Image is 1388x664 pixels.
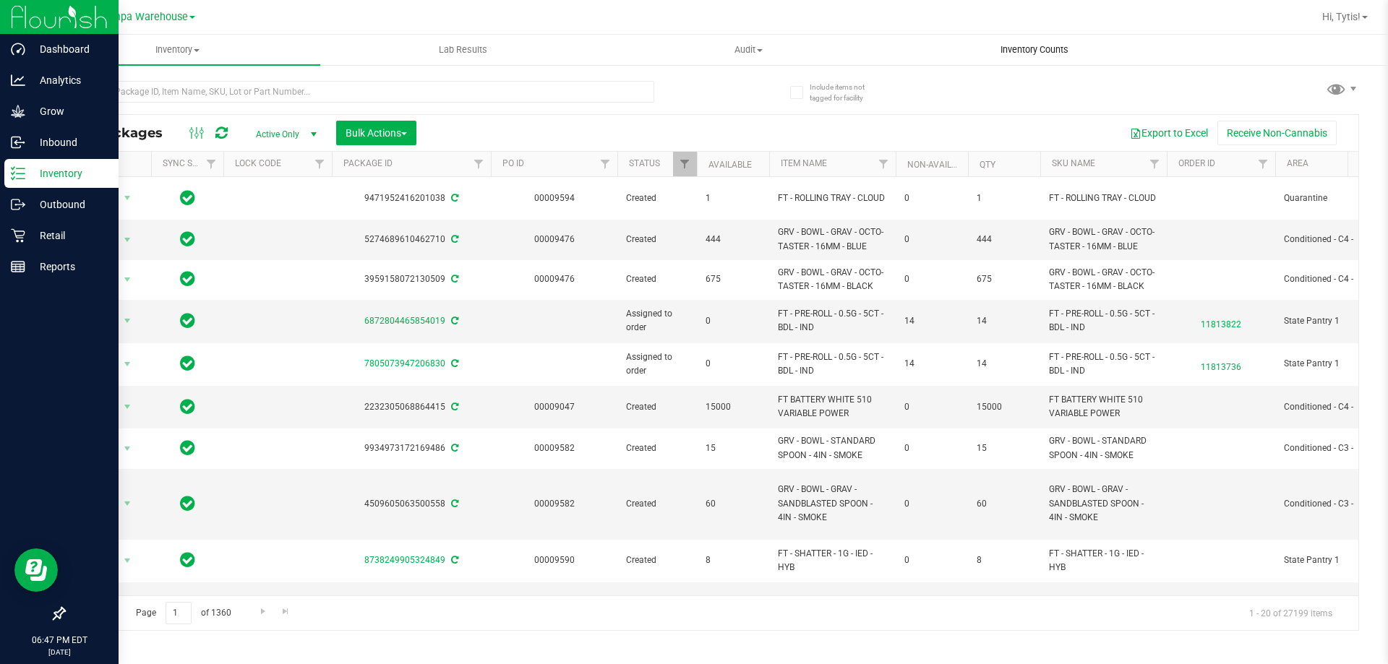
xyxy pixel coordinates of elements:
[119,230,137,250] span: select
[449,316,458,326] span: Sync from Compliance System
[1322,11,1361,22] span: Hi, Tytis!
[25,103,112,120] p: Grow
[706,191,761,205] span: 1
[11,42,25,56] inline-svg: Dashboard
[25,40,112,58] p: Dashboard
[163,158,218,168] a: Sync Status
[119,397,137,417] span: select
[977,272,1032,286] span: 675
[1287,158,1308,168] a: Area
[626,350,688,378] span: Assigned to order
[778,307,887,335] span: FT - PRE-ROLL - 0.5G - 5CT - BDL - IND
[180,269,195,289] span: In Sync
[119,354,137,374] span: select
[119,188,137,208] span: select
[1121,121,1217,145] button: Export to Excel
[534,443,575,453] a: 00009582
[346,127,407,139] span: Bulk Actions
[449,358,458,368] span: Sync from Compliance System
[1217,121,1337,145] button: Receive Non-Cannabis
[364,316,445,326] a: 6872804465854019
[119,493,137,514] span: select
[1238,602,1344,624] span: 1 - 20 of 27199 items
[275,602,296,621] a: Go to the last page
[904,400,959,414] span: 0
[534,274,575,284] a: 00009476
[449,193,458,203] span: Sync from Compliance System
[977,400,1032,414] span: 15000
[706,233,761,246] span: 444
[449,443,458,453] span: Sync from Compliance System
[606,35,891,65] a: Audit
[977,497,1032,511] span: 60
[330,233,493,246] div: 5274689610462710
[119,551,137,571] span: select
[180,353,195,374] span: In Sync
[308,152,332,176] a: Filter
[706,314,761,328] span: 0
[981,43,1088,56] span: Inventory Counts
[778,483,887,525] span: GRV - BOWL - GRAV - SANDBLASTED SPOON - 4IN - SMOKE
[330,191,493,205] div: 9471952416201038
[180,493,195,514] span: In Sync
[1284,441,1375,455] span: Conditioned - C3 -
[100,11,188,23] span: Tampa Warehouse
[706,497,761,511] span: 60
[35,43,320,56] span: Inventory
[11,228,25,243] inline-svg: Retail
[977,314,1032,328] span: 14
[14,548,58,592] iframe: Resource center
[706,441,761,455] span: 15
[364,555,445,565] a: 8738249905324849
[977,191,1032,205] span: 1
[119,593,137,613] span: select
[35,35,320,65] a: Inventory
[708,160,752,170] a: Available
[25,134,112,151] p: Inbound
[25,72,112,89] p: Analytics
[7,634,112,647] p: 06:47 PM EDT
[252,602,273,621] a: Go to the next page
[1049,191,1158,205] span: FT - ROLLING TRAY - CLOUD
[180,229,195,249] span: In Sync
[977,233,1032,246] span: 444
[25,165,112,182] p: Inventory
[124,602,243,624] span: Page of 1360
[25,196,112,213] p: Outbound
[1049,434,1158,462] span: GRV - BOWL - STANDARD SPOON - 4IN - SMOKE
[180,593,195,613] span: In Sync
[1284,400,1375,414] span: Conditioned - C4 -
[778,393,887,421] span: FT BATTERY WHITE 510 VARIABLE POWER
[778,547,887,574] span: FT - SHATTER - 1G - IED - HYB
[180,397,195,417] span: In Sync
[1251,152,1275,176] a: Filter
[904,272,959,286] span: 0
[180,550,195,570] span: In Sync
[626,307,688,335] span: Assigned to order
[907,160,972,170] a: Non-Available
[534,555,575,565] a: 00009590
[449,234,458,244] span: Sync from Compliance System
[778,434,887,462] span: GRV - BOWL - STANDARD SPOON - 4IN - SMOKE
[1049,393,1158,421] span: FT BATTERY WHITE 510 VARIABLE POWER
[872,152,896,176] a: Filter
[180,311,195,331] span: In Sync
[419,43,507,56] span: Lab Results
[364,358,445,368] a: 7805073947206830
[1049,483,1158,525] span: GRV - BOWL - GRAV - SANDBLASTED SPOON - 4IN - SMOKE
[1284,191,1375,205] span: Quarantine
[778,350,887,378] span: FT - PRE-ROLL - 0.5G - 5CT - BDL - IND
[904,233,959,246] span: 0
[119,439,137,459] span: select
[980,160,995,170] a: Qty
[235,158,281,168] a: Lock Code
[904,357,959,371] span: 14
[330,441,493,455] div: 9934973172169486
[626,191,688,205] span: Created
[11,259,25,274] inline-svg: Reports
[1284,497,1375,511] span: Conditioned - C3 -
[7,647,112,657] p: [DATE]
[1049,225,1158,253] span: GRV - BOWL - GRAV - OCTO-TASTER - 16MM - BLUE
[11,135,25,150] inline-svg: Inbound
[1049,266,1158,293] span: GRV - BOWL - GRAV - OCTO-TASTER - 16MM - BLACK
